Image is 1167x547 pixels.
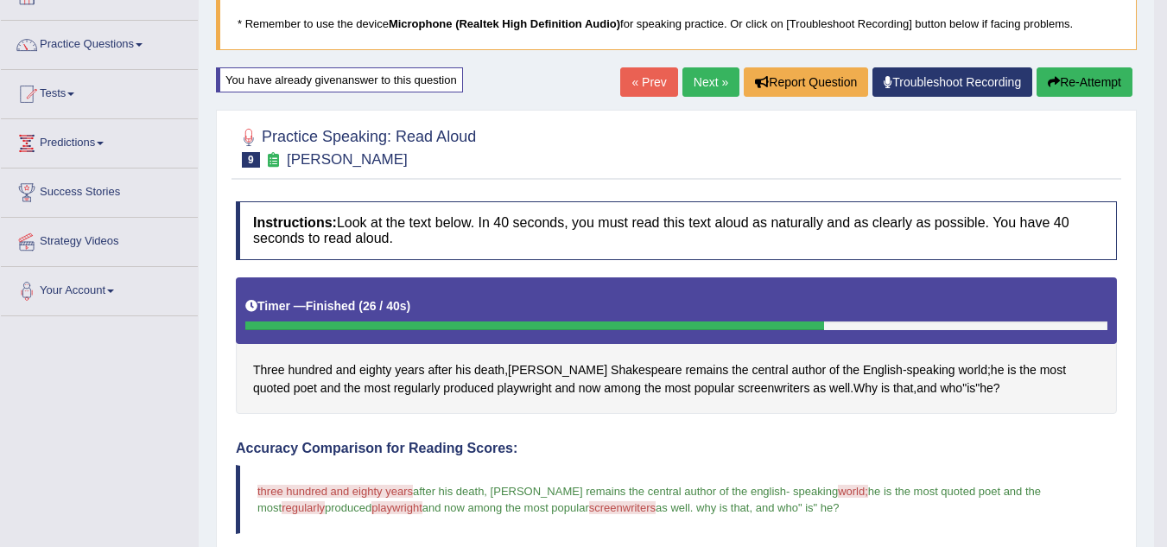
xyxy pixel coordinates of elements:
a: Troubleshoot Recording [872,67,1032,97]
a: « Prev [620,67,677,97]
span: Click to see word definition [443,379,493,398]
span: Click to see word definition [253,379,290,398]
span: Click to see word definition [893,379,913,398]
span: , [484,485,487,498]
span: Click to see word definition [752,361,789,379]
span: and who [756,501,798,514]
span: three hundred and eighty years [257,485,413,498]
a: Next » [682,67,739,97]
span: playwright [371,501,422,514]
span: Click to see word definition [359,361,391,379]
span: Click to see word definition [732,361,748,379]
span: Click to see word definition [474,361,504,379]
button: Re-Attempt [1037,67,1132,97]
h4: Look at the text below. In 40 seconds, you must read this text aloud as naturally and as clearly ... [236,201,1117,259]
h2: Practice Speaking: Read Aloud [236,124,476,168]
span: Click to see word definition [991,361,1005,379]
span: , [749,501,752,514]
div: You have already given answer to this question [216,67,463,92]
b: 26 / 40s [363,299,407,313]
span: after his death [413,485,484,498]
b: ( [358,299,363,313]
span: ? [833,501,839,514]
span: Click to see word definition [288,361,332,379]
a: Your Account [1,267,198,310]
span: Click to see word definition [738,379,809,398]
b: Instructions: [253,215,337,230]
span: Click to see word definition [611,361,682,379]
span: Click to see word definition [394,379,441,398]
span: " [798,501,802,514]
a: Strategy Videos [1,218,198,261]
span: Click to see word definition [967,379,975,398]
b: Finished [306,299,356,313]
span: Click to see word definition [1019,361,1036,379]
span: Click to see word definition [829,361,840,379]
span: speaking [793,485,838,498]
span: Click to see word definition [685,361,728,379]
h4: Accuracy Comparison for Reading Scores: [236,441,1117,456]
span: Click to see word definition [916,379,936,398]
span: Click to see word definition [555,379,575,398]
span: Click to see word definition [664,379,690,398]
span: Click to see word definition [813,379,826,398]
b: Microphone (Realtek High Definition Audio) [389,17,620,30]
span: Click to see word definition [644,379,661,398]
b: ) [407,299,411,313]
span: Click to see word definition [791,361,826,379]
a: Predictions [1,119,198,162]
span: Click to see word definition [579,379,601,398]
span: and now among the most popular [422,501,589,514]
div: , - ; . , " " ? [236,277,1117,415]
span: Click to see word definition [907,361,955,379]
a: Tests [1,70,198,113]
span: 9 [242,152,260,168]
span: . [690,501,694,514]
span: Click to see word definition [604,379,641,398]
span: Click to see word definition [1040,361,1066,379]
span: screenwriters [589,501,656,514]
span: Click to see word definition [428,361,452,379]
span: is [805,501,813,514]
span: Click to see word definition [1007,361,1016,379]
span: Click to see word definition [498,379,552,398]
span: Click to see word definition [395,361,424,379]
span: Click to see word definition [253,361,285,379]
span: Click to see word definition [336,361,356,379]
span: Click to see word definition [694,379,735,398]
span: Click to see word definition [320,379,340,398]
span: Click to see word definition [344,379,360,398]
span: Click to see word definition [940,379,962,398]
span: he [821,501,833,514]
small: [PERSON_NAME] [287,151,408,168]
span: produced [325,501,371,514]
span: world; [838,485,868,498]
span: regularly [282,501,325,514]
span: Click to see word definition [863,361,903,379]
span: he is the most quoted poet and the most [257,485,1044,514]
a: Success Stories [1,169,198,212]
span: " [814,501,818,514]
span: Click to see word definition [364,379,390,398]
h5: Timer — [245,300,410,313]
span: Click to see word definition [853,379,878,398]
small: Exam occurring question [264,152,282,169]
span: Click to see word definition [881,379,890,398]
span: Click to see word definition [455,361,471,379]
span: as well [656,501,690,514]
span: - [786,485,790,498]
button: Report Question [744,67,868,97]
span: why is that [696,501,749,514]
span: Click to see word definition [294,379,317,398]
span: Click to see word definition [843,361,859,379]
span: Click to see word definition [980,379,993,398]
span: [PERSON_NAME] remains the central author of the english [491,485,787,498]
span: Click to see word definition [508,361,607,379]
span: Click to see word definition [829,379,850,398]
a: Practice Questions [1,21,198,64]
span: Click to see word definition [958,361,986,379]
